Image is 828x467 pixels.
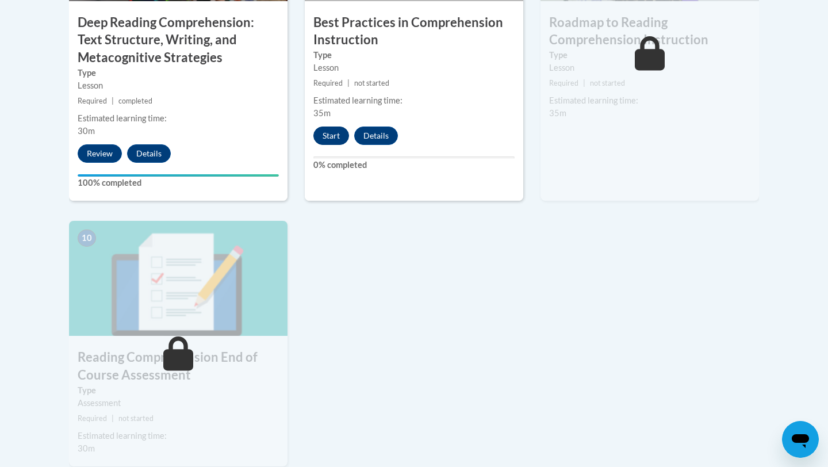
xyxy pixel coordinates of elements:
label: Type [549,49,750,62]
div: Lesson [313,62,515,74]
button: Review [78,144,122,163]
span: not started [118,414,154,423]
button: Details [354,127,398,145]
label: Type [313,49,515,62]
div: Estimated learning time: [78,430,279,442]
span: | [112,97,114,105]
span: Required [78,414,107,423]
label: Type [78,67,279,79]
iframe: Button to launch messaging window [782,421,819,458]
span: Required [549,79,578,87]
span: | [347,79,350,87]
label: Type [78,384,279,397]
div: Estimated learning time: [313,94,515,107]
h3: Reading Comprehension End of Course Assessment [69,349,287,384]
span: 35m [313,108,331,118]
button: Details [127,144,171,163]
label: 0% completed [313,159,515,171]
div: Estimated learning time: [78,112,279,125]
h3: Best Practices in Comprehension Instruction [305,14,523,49]
h3: Roadmap to Reading Comprehension Instruction [540,14,759,49]
button: Start [313,127,349,145]
span: completed [118,97,152,105]
span: 35m [549,108,566,118]
div: Your progress [78,174,279,177]
span: Required [78,97,107,105]
span: Required [313,79,343,87]
span: | [583,79,585,87]
span: 30m [78,126,95,136]
h3: Deep Reading Comprehension: Text Structure, Writing, and Metacognitive Strategies [69,14,287,67]
div: Assessment [78,397,279,409]
div: Lesson [549,62,750,74]
div: Lesson [78,79,279,92]
span: 10 [78,229,96,247]
img: Course Image [69,221,287,336]
span: not started [354,79,389,87]
span: | [112,414,114,423]
label: 100% completed [78,177,279,189]
span: not started [590,79,625,87]
span: 30m [78,443,95,453]
div: Estimated learning time: [549,94,750,107]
